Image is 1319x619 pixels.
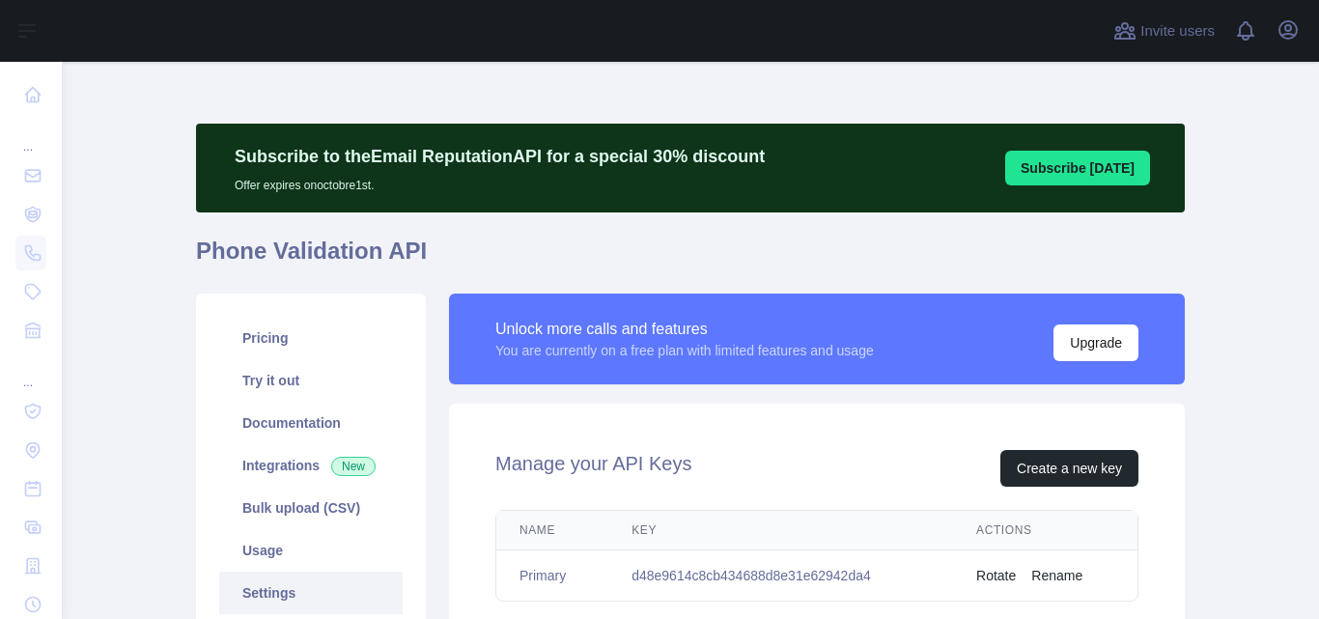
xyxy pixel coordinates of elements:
[953,511,1137,550] th: Actions
[496,511,608,550] th: Name
[219,529,403,572] a: Usage
[15,116,46,155] div: ...
[608,550,953,602] td: d48e9614c8cb434688d8e31e62942da4
[976,566,1016,585] button: Rotate
[15,352,46,390] div: ...
[219,444,403,487] a: Integrations New
[1109,15,1219,46] button: Invite users
[1053,324,1138,361] button: Upgrade
[219,402,403,444] a: Documentation
[608,511,953,550] th: Key
[1000,450,1138,487] button: Create a new key
[1031,566,1082,585] button: Rename
[1005,151,1150,185] button: Subscribe [DATE]
[219,317,403,359] a: Pricing
[495,450,691,487] h2: Manage your API Keys
[235,143,765,170] p: Subscribe to the Email Reputation API for a special 30 % discount
[219,487,403,529] a: Bulk upload (CSV)
[235,170,765,193] p: Offer expires on octobre 1st.
[219,359,403,402] a: Try it out
[495,341,874,360] div: You are currently on a free plan with limited features and usage
[331,457,376,476] span: New
[496,550,608,602] td: Primary
[1140,20,1215,42] span: Invite users
[196,236,1185,282] h1: Phone Validation API
[219,572,403,614] a: Settings
[495,318,874,341] div: Unlock more calls and features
